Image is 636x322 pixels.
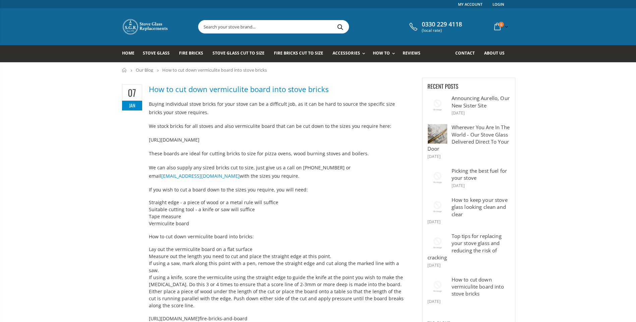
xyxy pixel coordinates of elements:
[484,45,510,62] a: About us
[149,220,404,227] li: Vermiculite board
[149,260,399,273] span: If using a saw, mark along this point with a pen, remove the straight edge and cut along the mark...
[499,22,504,27] span: 0
[373,45,398,62] a: How To
[149,213,404,220] li: Tape measure
[149,185,404,194] p: If you wish to cut a board down to the sizes you require, you will need:
[122,84,142,101] span: 07
[162,67,267,73] span: How to cut down vermiculite board into stove bricks
[149,274,404,309] span: If using a knife, score the vermiculite using the straight edge to guide the knife at the point y...
[149,315,199,322] span: [URL][DOMAIN_NAME]
[149,122,404,130] p: We stock bricks for all stoves and also vermiculite board that can be cut down to the sizes you r...
[149,206,404,213] li: Suitable cutting tool - a knife or saw will suffice
[492,20,510,33] a: 0
[179,50,203,56] span: Fire Bricks
[149,199,404,206] li: Straight edge - a piece of wood or a metal rule will suffice
[122,18,169,35] img: Stove Glass Replacement
[136,67,153,73] a: Our Blog
[122,50,134,56] span: Home
[122,101,142,110] span: Jan
[455,50,475,56] span: Contact
[452,167,507,181] a: Picking the best fuel for your stove
[333,20,348,33] button: Search
[213,50,265,56] span: Stove Glass Cut To Size
[149,136,404,144] p: [URL][DOMAIN_NAME]
[452,276,504,297] a: How to cut down vermiculite board into stove bricks
[427,219,441,225] time: [DATE]
[149,246,252,252] span: Lay out the vermiculite board on a flat surface
[422,28,462,33] span: (local rate)
[452,183,465,188] time: [DATE]
[198,20,424,33] input: Search your stove brand...
[427,154,441,159] time: [DATE]
[422,21,462,28] span: 0330 229 4118
[122,84,414,94] a: How to cut down vermiculite board into stove bricks
[122,45,139,62] a: Home
[274,50,323,56] span: Fire Bricks Cut To Size
[427,262,441,268] time: [DATE]
[403,50,420,56] span: Reviews
[452,196,508,218] a: How to keep your stove glass looking clean and clear
[149,149,404,158] p: These boards are ideal for cutting bricks to size for pizza ovens, wood burning stoves and boilers.
[274,45,328,62] a: Fire Bricks Cut To Size
[149,163,404,180] p: We can also supply any sized bricks cut to size, just give us a call on [PHONE_NUMBER] or email w...
[452,110,465,116] time: [DATE]
[143,45,175,62] a: Stove Glass
[149,232,404,241] p: How to cut down vermiculite board into bricks:
[179,45,208,62] a: Fire Bricks
[408,21,462,33] a: 0330 229 4118 (local rate)
[427,124,510,152] a: Wherever You Are In The World - Our Stove Glass Delivered Direct To Your Door
[149,253,331,259] span: Measure out the length you need to cut and place the straight edge at this point.
[333,50,360,56] span: Accessories
[122,68,127,72] a: Home
[161,173,240,179] a: [EMAIL_ADDRESS][DOMAIN_NAME]
[427,233,502,261] a: Top tips for replacing your stove glass and reducing the risk of cracking
[455,45,480,62] a: Contact
[373,50,390,56] span: How To
[333,45,368,62] a: Accessories
[452,95,510,108] a: Announcing Aurello, Our New Sister Site
[149,100,404,116] p: Buying individual stove bricks for your stove can be a difficult job, as it can be hard to source...
[427,83,510,90] h3: Recent Posts
[213,45,270,62] a: Stove Glass Cut To Size
[403,45,425,62] a: Reviews
[199,315,247,322] span: fire-bricks-and-board
[427,299,441,304] time: [DATE]
[484,50,505,56] span: About us
[143,50,170,56] span: Stove Glass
